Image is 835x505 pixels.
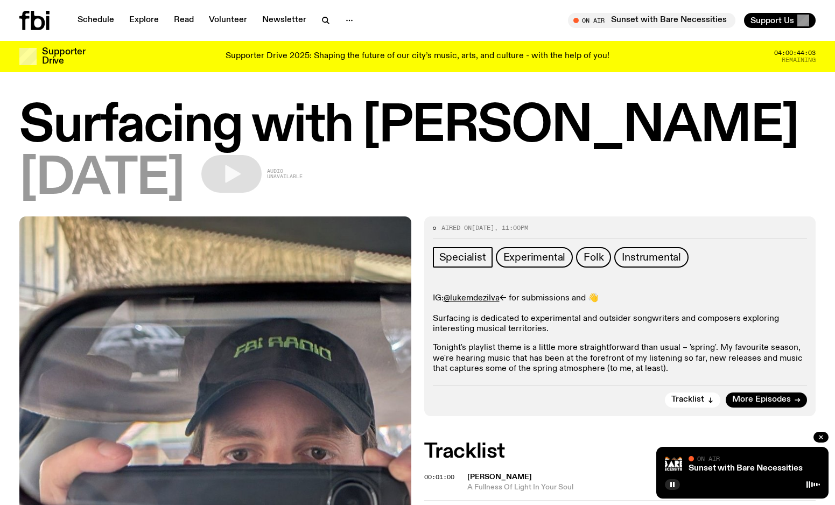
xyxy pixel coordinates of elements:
h1: Surfacing with [PERSON_NAME] [19,102,816,151]
a: Volunteer [202,13,254,28]
p: Supporter Drive 2025: Shaping the future of our city’s music, arts, and culture - with the help o... [226,52,609,61]
a: Sunset with Bare Necessities [689,464,803,473]
button: Support Us [744,13,816,28]
a: Schedule [71,13,121,28]
p: IG: <- for submissions and 👋 Surfacing is dedicated to experimental and outsider songwriters and ... [433,293,808,335]
a: @lukemdezilva [444,294,500,303]
span: , 11:00pm [494,223,528,232]
span: Audio unavailable [267,169,303,179]
span: [PERSON_NAME] [467,473,532,481]
a: Read [167,13,200,28]
img: Bare Necessities [665,455,682,473]
span: On Air [697,455,720,462]
span: Support Us [750,16,794,25]
span: [DATE] [472,223,494,232]
span: A Fullness Of Light In Your Soul [467,482,816,493]
span: 00:01:00 [424,473,454,481]
a: Newsletter [256,13,313,28]
span: More Episodes [732,396,791,404]
span: Aired on [441,223,472,232]
a: Experimental [496,247,573,268]
h3: Supporter Drive [42,47,85,66]
span: Instrumental [622,251,681,263]
span: Tracklist [671,396,704,404]
span: 04:00:44:03 [774,50,816,56]
a: Specialist [433,247,493,268]
button: Tracklist [665,392,720,408]
button: On AirSunset with Bare Necessities [568,13,735,28]
span: Remaining [782,57,816,63]
span: Specialist [439,251,486,263]
span: [DATE] [19,155,184,204]
a: Explore [123,13,165,28]
span: Folk [584,251,604,263]
span: Experimental [503,251,566,263]
h2: Tracklist [424,442,816,461]
p: Tonight's playlist theme is a little more straightforward than usual – 'spring'. My favourite sea... [433,343,808,374]
a: More Episodes [726,392,807,408]
a: Folk [576,247,611,268]
a: Instrumental [614,247,689,268]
